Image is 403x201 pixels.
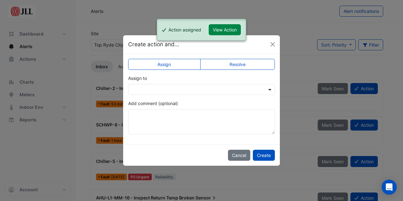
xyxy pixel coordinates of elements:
div: Open Intercom Messenger [382,180,397,195]
label: Assign [128,59,201,70]
button: Close [268,40,277,49]
button: Create [253,150,275,161]
label: Resolve [200,59,275,70]
div: Action assigned [168,26,201,33]
button: View Action [209,24,241,35]
h5: Create action and... [128,40,179,48]
label: Add comment (optional) [128,100,178,107]
label: Assign to [128,75,147,81]
button: Cancel [228,150,250,161]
